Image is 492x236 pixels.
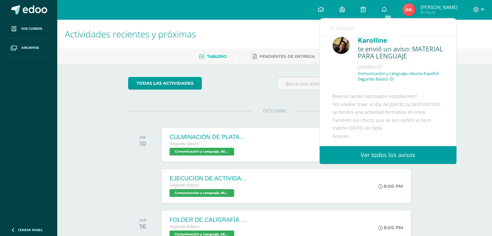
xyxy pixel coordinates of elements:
span: Avisos [337,24,354,32]
a: todas las Actividades [128,77,202,90]
div: 16 [139,222,147,230]
span: Segundo Básico [169,142,199,146]
span: Archivos [21,45,39,50]
span: [PERSON_NAME] [420,4,457,10]
a: Tablero [199,51,226,62]
div: Octubre 07 [358,64,443,70]
input: Busca una actividad próxima aquí... [277,77,421,90]
span: Comunicación y Lenguaje, Idioma Español 'D' [169,148,234,156]
div: JUE [139,218,147,222]
div: VIE [139,135,146,140]
span: Segundo Básico [169,183,199,188]
p: Comunicación y Lenguaje, Idioma Español Segundo Básico 'D' [358,71,443,82]
div: 8:00 PM [378,183,403,189]
a: Mis cursos [5,19,52,38]
span: Pendientes de entrega [259,54,315,59]
div: 10 [139,140,146,147]
div: CULMINACIÓN DE PLATAFORMA PROGRENTIS [169,134,247,141]
a: Archivos [5,38,52,58]
div: FOLDER DE CALIGRAFÍA COMPLETO [169,217,247,223]
div: 8:00 PM [378,225,403,231]
img: fb79f5a91a3aae58e4c0de196cfe63c7.png [333,37,350,54]
img: e131f778a94cd630cedadfdac0b06c43.png [402,3,415,16]
div: EJECUCIÓN DE ACTIVIDADES DE PLATAFORMA [PERSON_NAME] [169,175,247,182]
span: Tablero [207,54,226,59]
span: Cerrar panel [18,228,43,232]
span: Actividades recientes y próximas [65,28,196,40]
a: Pendientes de entrega [253,51,315,62]
span: Comunicación y Lenguaje, Idioma Español 'D' [169,189,234,197]
div: Buenas tardes estimados estudiantes!! NO olvidar traer el día de [DATE] su DISPOSITIVO, se tendrá... [333,92,443,188]
span: Mis cursos [21,26,42,31]
div: te envió un aviso: MATERIAL PARA LENGUAJE [358,45,443,60]
a: Ver todos los avisos [320,146,456,164]
span: Segundo Básico [169,224,199,229]
span: Mi Perfil [420,10,457,15]
span: OCTUBRE [253,108,297,114]
div: Karolline [358,35,443,45]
